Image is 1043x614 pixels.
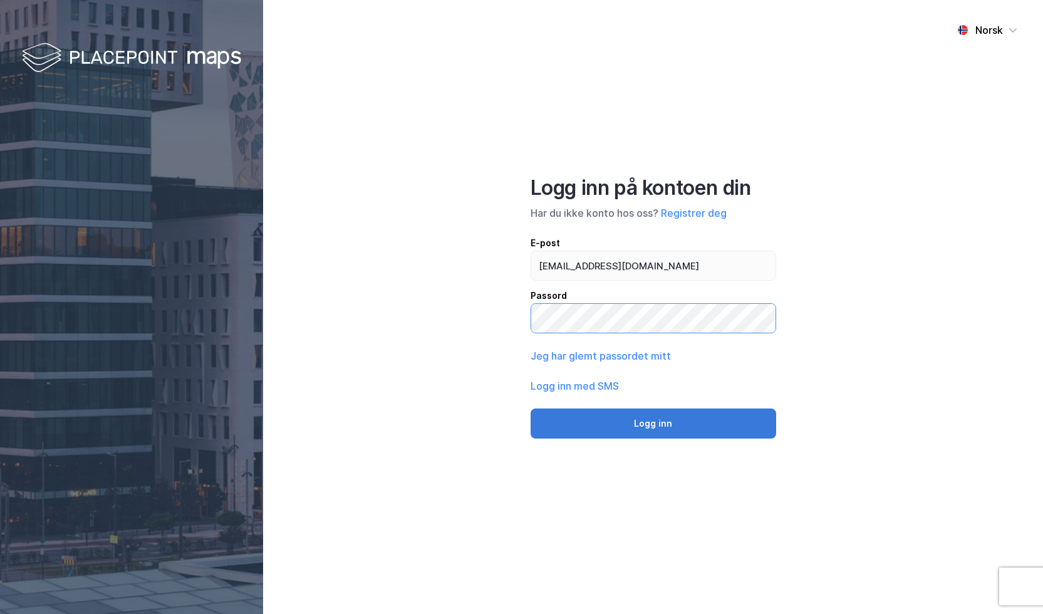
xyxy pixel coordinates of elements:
div: E-post [531,236,776,251]
img: logo-white.f07954bde2210d2a523dddb988cd2aa7.svg [22,40,241,77]
button: Jeg har glemt passordet mitt [531,348,671,363]
div: Logg inn på kontoen din [531,175,776,200]
button: Logg inn med SMS [531,378,619,393]
iframe: Chat Widget [980,554,1043,614]
button: Registrer deg [661,206,727,221]
div: Kontrollprogram for chat [980,554,1043,614]
div: Har du ikke konto hos oss? [531,206,776,221]
div: Passord [531,288,776,303]
div: Norsk [975,23,1003,38]
button: Logg inn [531,408,776,439]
